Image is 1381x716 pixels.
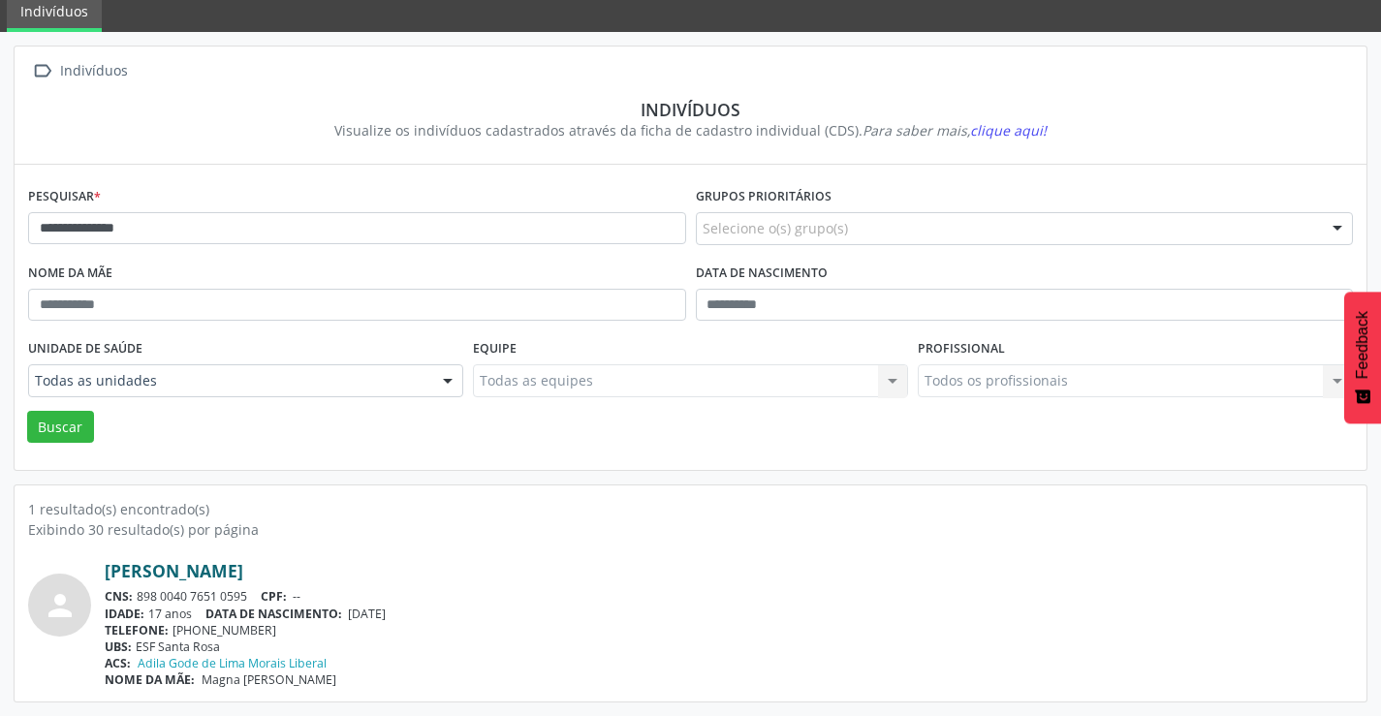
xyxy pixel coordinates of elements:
[138,655,327,671] a: Adila Gode de Lima Morais Liberal
[35,371,424,390] span: Todas as unidades
[105,588,1353,605] div: 898 0040 7651 0595
[28,519,1353,540] div: Exibindo 30 resultado(s) por página
[1344,292,1381,423] button: Feedback - Mostrar pesquisa
[56,57,131,85] div: Indivíduos
[27,411,94,444] button: Buscar
[42,120,1339,140] div: Visualize os indivíduos cadastrados através da ficha de cadastro individual (CDS).
[703,218,848,238] span: Selecione o(s) grupo(s)
[105,622,1353,638] div: [PHONE_NUMBER]
[105,588,133,605] span: CNS:
[105,638,1353,655] div: ESF Santa Rosa
[105,606,144,622] span: IDADE:
[28,334,142,364] label: Unidade de saúde
[43,588,78,623] i: person
[28,259,112,289] label: Nome da mãe
[105,655,131,671] span: ACS:
[105,560,243,581] a: [PERSON_NAME]
[202,671,336,688] span: Magna [PERSON_NAME]
[205,606,342,622] span: DATA DE NASCIMENTO:
[473,334,517,364] label: Equipe
[293,588,300,605] span: --
[348,606,386,622] span: [DATE]
[42,99,1339,120] div: Indivíduos
[105,638,132,655] span: UBS:
[105,622,169,638] span: TELEFONE:
[696,182,832,212] label: Grupos prioritários
[261,588,287,605] span: CPF:
[105,606,1353,622] div: 17 anos
[28,499,1353,519] div: 1 resultado(s) encontrado(s)
[28,57,131,85] a:  Indivíduos
[1354,311,1371,379] span: Feedback
[970,121,1047,140] span: clique aqui!
[918,334,1005,364] label: Profissional
[105,671,195,688] span: NOME DA MÃE:
[696,259,828,289] label: Data de nascimento
[28,57,56,85] i: 
[863,121,1047,140] i: Para saber mais,
[28,182,101,212] label: Pesquisar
